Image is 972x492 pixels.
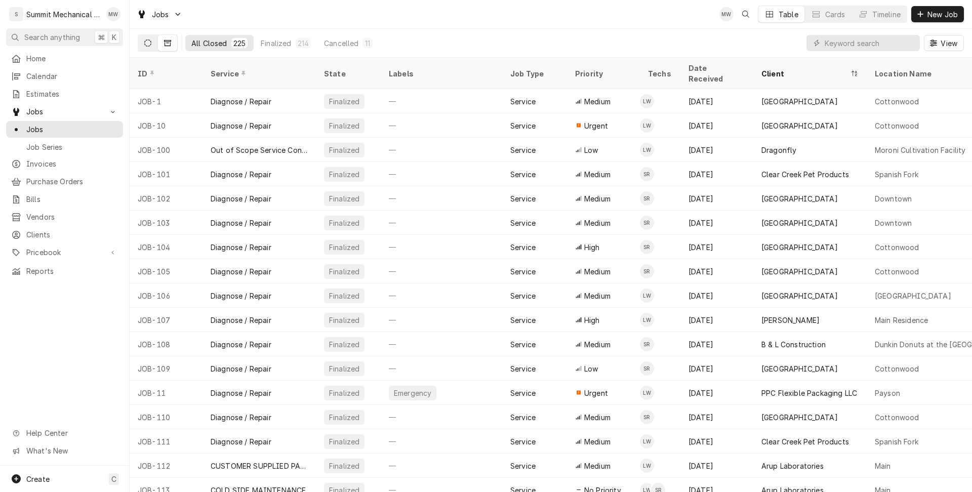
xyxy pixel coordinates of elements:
[24,32,80,43] span: Search anything
[680,429,753,454] div: [DATE]
[584,120,608,131] span: Urgent
[381,454,502,478] div: —
[130,283,202,308] div: JOB-106
[640,216,654,230] div: SR
[640,386,654,400] div: Landon Weeks's Avatar
[381,162,502,186] div: —
[761,96,838,107] div: [GEOGRAPHIC_DATA]
[584,193,611,204] span: Medium
[584,461,611,471] span: Medium
[26,53,118,64] span: Home
[584,388,608,398] span: Urgent
[761,120,838,131] div: [GEOGRAPHIC_DATA]
[738,6,754,22] button: Open search
[640,337,654,351] div: SR
[761,291,838,301] div: [GEOGRAPHIC_DATA]
[825,35,915,51] input: Keyword search
[875,291,951,301] div: [GEOGRAPHIC_DATA]
[875,96,919,107] div: Cottonwood
[510,96,536,107] div: Service
[510,193,536,204] div: Service
[640,410,654,424] div: SR
[26,142,118,152] span: Job Series
[680,162,753,186] div: [DATE]
[680,381,753,405] div: [DATE]
[640,361,654,376] div: SR
[680,308,753,332] div: [DATE]
[328,461,360,471] div: Finalized
[584,169,611,180] span: Medium
[761,315,820,325] div: [PERSON_NAME]
[389,68,494,79] div: Labels
[130,429,202,454] div: JOB-111
[233,38,246,49] div: 225
[381,89,502,113] div: —
[875,363,919,374] div: Cottonwood
[510,120,536,131] div: Service
[761,436,849,447] div: Clear Creek Pet Products
[211,145,308,155] div: Out of Scope Service Contract Labor
[328,412,360,423] div: Finalized
[211,218,271,228] div: Diagnose / Repair
[510,291,536,301] div: Service
[761,388,857,398] div: PPC Flexible Packaging LLC
[381,259,502,283] div: —
[324,68,373,79] div: State
[640,118,654,133] div: LW
[130,138,202,162] div: JOB-100
[328,436,360,447] div: Finalized
[761,266,838,277] div: [GEOGRAPHIC_DATA]
[510,461,536,471] div: Service
[328,96,360,107] div: Finalized
[510,436,536,447] div: Service
[584,96,611,107] span: Medium
[640,264,654,278] div: SR
[584,145,598,155] span: Low
[328,266,360,277] div: Finalized
[825,9,845,20] div: Cards
[381,235,502,259] div: —
[510,145,536,155] div: Service
[26,176,118,187] span: Purchase Orders
[26,106,103,117] span: Jobs
[133,6,186,23] a: Go to Jobs
[875,193,912,204] div: Downtown
[875,145,965,155] div: Moroni Cultivation Facility
[6,28,123,46] button: Search anything⌘K
[584,436,611,447] span: Medium
[680,332,753,356] div: [DATE]
[640,240,654,254] div: Skyler Roundy's Avatar
[6,425,123,441] a: Go to Help Center
[26,9,101,20] div: Summit Mechanical Service LLC
[875,461,891,471] div: Main
[510,266,536,277] div: Service
[875,412,919,423] div: Cottonwood
[130,162,202,186] div: JOB-101
[680,89,753,113] div: [DATE]
[6,68,123,85] a: Calendar
[680,138,753,162] div: [DATE]
[393,388,432,398] div: Emergency
[211,363,271,374] div: Diagnose / Repair
[138,68,192,79] div: ID
[130,211,202,235] div: JOB-103
[6,86,123,102] a: Estimates
[26,428,117,438] span: Help Center
[324,38,358,49] div: Cancelled
[680,235,753,259] div: [DATE]
[640,191,654,206] div: SR
[640,459,654,473] div: Landon Weeks's Avatar
[510,412,536,423] div: Service
[640,434,654,448] div: Landon Weeks's Avatar
[510,315,536,325] div: Service
[130,405,202,429] div: JOB-110
[211,266,271,277] div: Diagnose / Repair
[191,38,227,49] div: All Closed
[761,193,838,204] div: [GEOGRAPHIC_DATA]
[6,263,123,279] a: Reports
[510,218,536,228] div: Service
[106,7,120,21] div: MW
[211,461,308,471] div: CUSTOMER SUPPLIED PARTS INSTALLATION
[381,356,502,381] div: —
[680,113,753,138] div: [DATE]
